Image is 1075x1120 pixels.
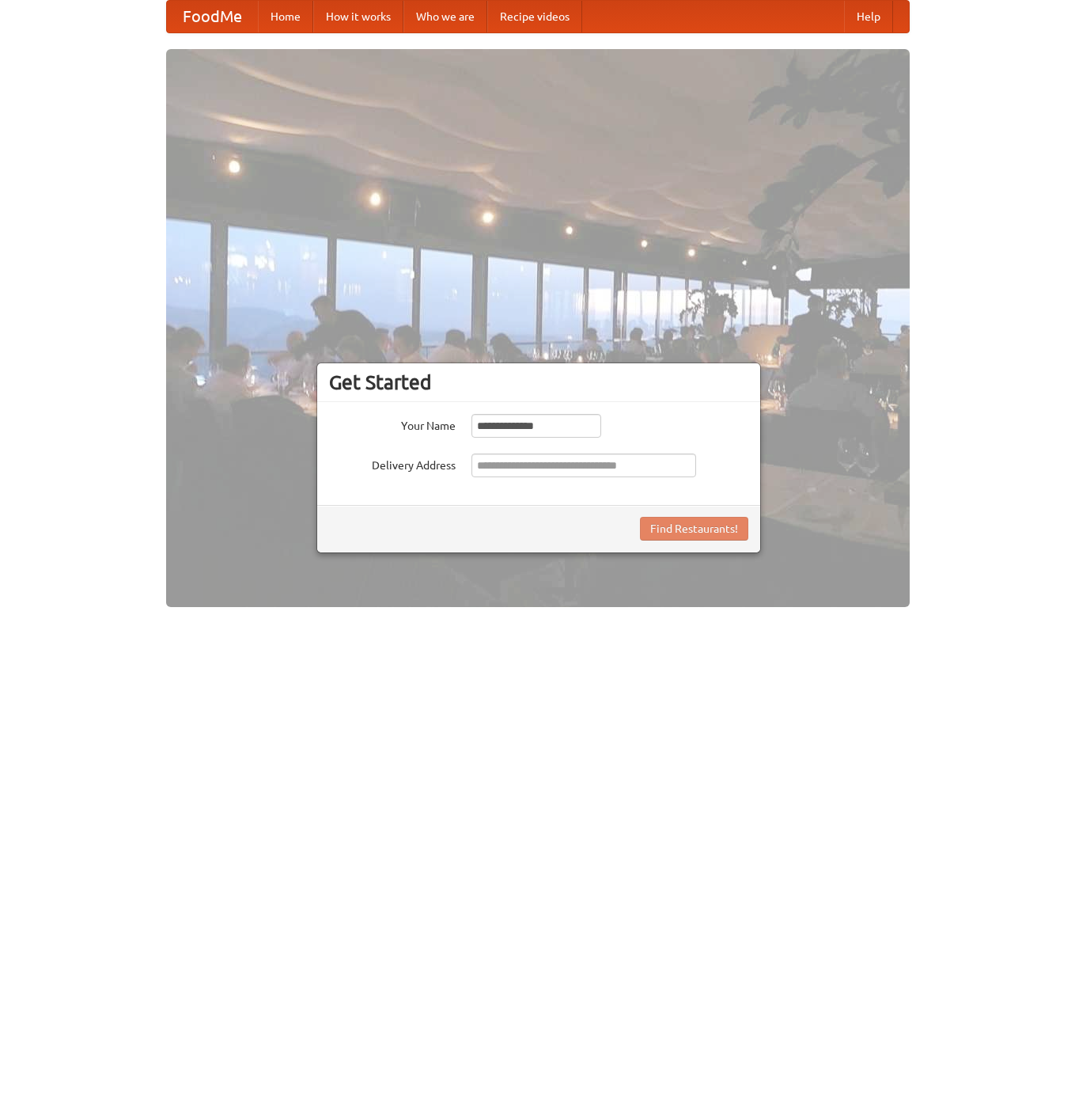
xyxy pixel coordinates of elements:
[167,1,258,32] a: FoodMe
[329,454,456,473] label: Delivery Address
[487,1,582,32] a: Recipe videos
[640,517,748,541] button: Find Restaurants!
[844,1,893,32] a: Help
[313,1,403,32] a: How it works
[329,414,456,434] label: Your Name
[329,370,748,394] h3: Get Started
[258,1,313,32] a: Home
[403,1,487,32] a: Who we are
